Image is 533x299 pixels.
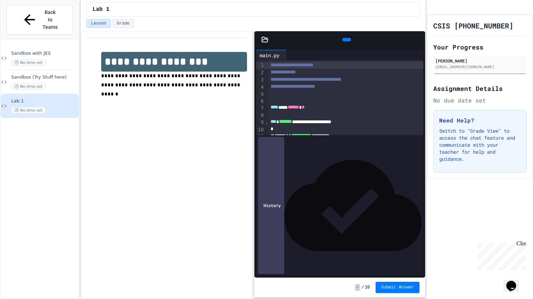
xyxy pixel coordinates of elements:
span: Sandbox (Try Stuff here) [11,74,77,80]
div: 11 [256,133,265,140]
div: 2 [256,69,265,77]
h1: CSIS [PHONE_NUMBER] [433,21,513,31]
div: 8 [256,112,265,119]
div: main.py [256,50,287,60]
button: Submit Answer [376,282,420,293]
span: No time set [11,83,46,90]
span: Back to Teams [42,9,58,31]
div: 10 [256,126,265,133]
h2: Assignment Details [433,84,527,93]
span: Submit Answer [381,285,414,290]
div: [EMAIL_ADDRESS][DOMAIN_NAME] [435,64,525,69]
div: 4 [256,84,265,91]
div: 3 [256,77,265,84]
div: History [258,137,284,274]
div: 6 [256,98,265,105]
div: 9 [256,119,265,126]
div: 5 [256,91,265,98]
button: Grade [112,19,134,28]
span: Sandbox with JES [11,51,77,57]
p: Switch to "Grade View" to access the chat feature and communicate with your teacher for help and ... [439,127,521,162]
span: Fold line [265,119,268,125]
h3: Need Help? [439,116,521,125]
div: main.py [256,52,283,59]
div: [PERSON_NAME] [435,58,525,64]
button: Back to Teams [6,5,73,35]
span: - [355,284,360,291]
div: 7 [256,105,265,112]
iframe: chat widget [475,240,526,270]
button: Lesson [86,19,111,28]
span: Lab 1 [11,98,77,104]
div: 1 [256,62,265,69]
div: No due date set [433,96,527,105]
span: No time set [11,59,46,66]
iframe: chat widget [503,271,526,292]
span: 10 [365,285,370,290]
h2: Your Progress [433,42,527,52]
span: Lab 1 [92,5,109,14]
span: No time set [11,107,46,114]
span: / [362,285,364,290]
div: Chat with us now!Close [3,3,48,45]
